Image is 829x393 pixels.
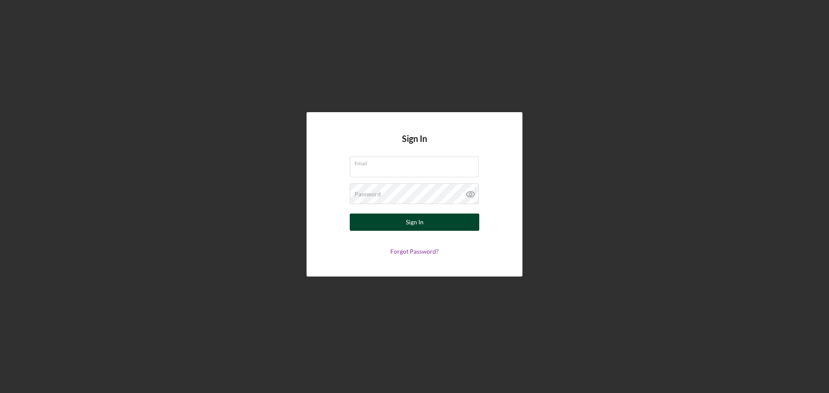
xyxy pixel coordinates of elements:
[390,248,439,255] a: Forgot Password?
[406,214,424,231] div: Sign In
[354,191,381,198] label: Password
[354,157,479,167] label: Email
[402,134,427,157] h4: Sign In
[350,214,479,231] button: Sign In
